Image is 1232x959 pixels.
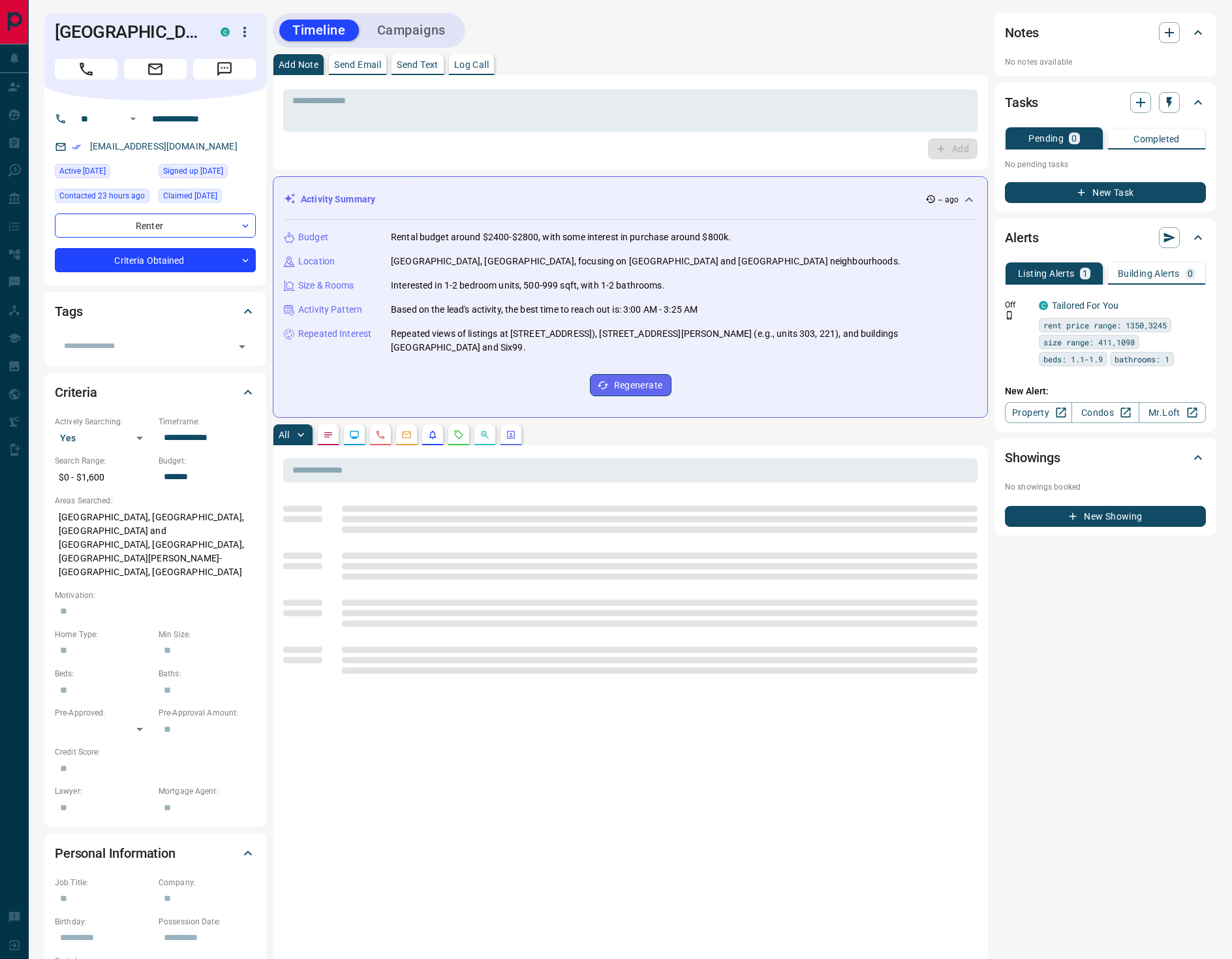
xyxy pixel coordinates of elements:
p: Off [1005,299,1031,311]
div: Wed Sep 09 2020 [159,164,256,182]
p: All [279,430,289,439]
h2: Personal Information [55,843,176,864]
div: Yes [55,428,152,448]
p: Credit Score: [55,746,256,758]
p: Pending [1028,134,1064,143]
svg: Lead Browsing Activity [349,430,360,440]
p: Based on the lead's activity, the best time to reach out is: 3:00 AM - 3:25 AM [391,303,698,317]
div: Criteria Obtained [55,248,256,272]
p: Repeated views of listings at [STREET_ADDRESS]), [STREET_ADDRESS][PERSON_NAME] (e.g., units 303, ... [391,327,977,354]
p: Areas Searched: [55,495,256,507]
p: Location [298,255,335,268]
p: Pre-Approval Amount: [159,707,256,719]
h2: Showings [1005,447,1060,468]
svg: Agent Actions [506,430,516,440]
p: Birthday: [55,916,152,928]
p: Pre-Approved: [55,707,152,719]
p: Add Note [279,60,318,69]
p: [GEOGRAPHIC_DATA], [GEOGRAPHIC_DATA], focusing on [GEOGRAPHIC_DATA] and [GEOGRAPHIC_DATA] neighbo... [391,255,901,268]
p: Beds: [55,668,152,680]
h2: Alerts [1005,227,1039,248]
span: Message [193,59,256,80]
div: Alerts [1005,222,1206,253]
h2: Notes [1005,22,1039,43]
button: New Showing [1005,506,1206,527]
p: Budget: [159,455,256,467]
p: [GEOGRAPHIC_DATA], [GEOGRAPHIC_DATA], [GEOGRAPHIC_DATA] and [GEOGRAPHIC_DATA], [GEOGRAPHIC_DATA],... [55,507,256,583]
p: Job Title: [55,877,152,888]
a: Tailored For You [1052,300,1118,311]
a: Condos [1071,402,1139,423]
svg: Opportunities [480,430,490,440]
span: Contacted 23 hours ago [59,189,145,202]
button: Open [233,338,251,356]
p: Building Alerts [1118,269,1180,278]
span: Call [55,59,117,80]
p: Company: [159,877,256,888]
p: Budget [298,230,328,244]
p: No showings booked [1005,481,1206,493]
a: [EMAIL_ADDRESS][DOMAIN_NAME] [90,141,238,151]
svg: Email Verified [72,142,81,151]
svg: Requests [454,430,464,440]
div: Thu Sep 11 2025 [55,164,152,182]
p: Timeframe: [159,416,256,428]
div: Tags [55,296,256,327]
p: Log Call [454,60,489,69]
svg: Emails [401,430,412,440]
p: Motivation: [55,590,256,601]
p: Interested in 1-2 bedroom units, 500-999 sqft, with 1-2 bathrooms. [391,279,665,292]
h1: [GEOGRAPHIC_DATA] [55,22,201,42]
h2: Tasks [1005,92,1038,113]
p: Min Size: [159,629,256,640]
div: Wed Sep 09 2020 [159,189,256,207]
p: No pending tasks [1005,155,1206,174]
p: Activity Pattern [298,303,362,317]
div: Criteria [55,377,256,408]
span: rent price range: 1350,3245 [1043,319,1167,332]
span: beds: 1.1-1.9 [1043,353,1103,366]
div: Showings [1005,442,1206,473]
p: Send Email [334,60,381,69]
div: Notes [1005,17,1206,48]
div: Activity Summary-- ago [284,187,977,212]
span: Active [DATE] [59,165,106,178]
button: Timeline [279,20,359,41]
h2: Criteria [55,382,97,403]
p: Activity Summary [301,193,375,206]
div: Tasks [1005,87,1206,118]
span: Claimed [DATE] [163,189,217,202]
div: Renter [55,213,256,238]
p: Listing Alerts [1018,269,1075,278]
span: size range: 411,1098 [1043,336,1135,349]
p: Home Type: [55,629,152,640]
svg: Calls [375,430,386,440]
p: No notes available [1005,56,1206,68]
p: Send Text [397,60,439,69]
p: Lawyer: [55,785,152,797]
div: condos.ca [1039,301,1048,310]
h2: Tags [55,301,82,322]
svg: Notes [323,430,333,440]
span: bathrooms: 1 [1115,353,1169,366]
p: Completed [1133,134,1180,144]
p: New Alert: [1005,385,1206,398]
p: -- ago [938,194,959,206]
p: $0 - $1,600 [55,467,152,488]
span: Email [124,59,187,80]
p: 0 [1188,269,1193,278]
span: Signed up [DATE] [163,165,223,178]
button: Campaigns [364,20,459,41]
p: Rental budget around $2400-$2800, with some interest in purchase around $800k. [391,230,731,244]
div: Thu Sep 11 2025 [55,189,152,207]
p: 0 [1071,134,1077,143]
button: Open [125,111,141,127]
a: Mr.Loft [1139,402,1206,423]
div: Personal Information [55,838,256,869]
a: Property [1005,402,1072,423]
p: Possession Date: [159,916,256,928]
p: Size & Rooms [298,279,354,292]
p: Actively Searching: [55,416,152,428]
div: condos.ca [221,27,230,37]
p: Mortgage Agent: [159,785,256,797]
